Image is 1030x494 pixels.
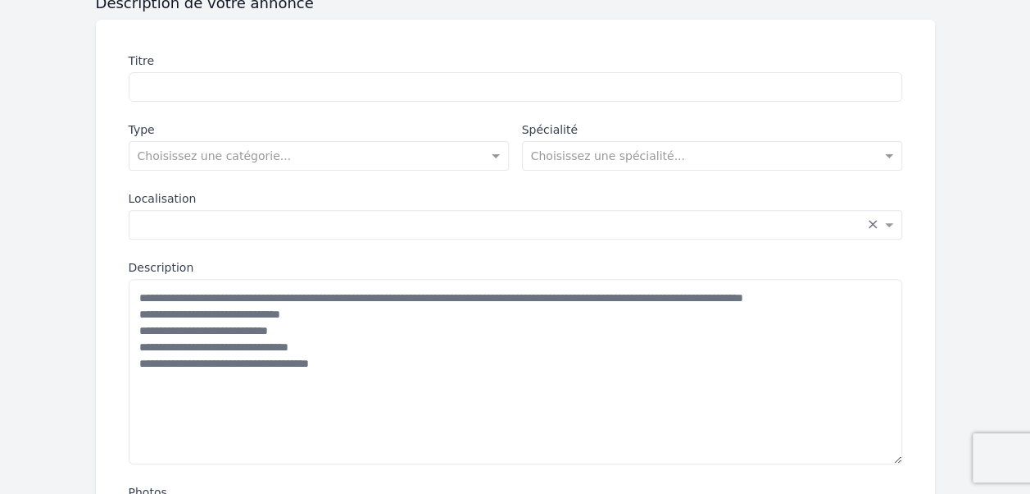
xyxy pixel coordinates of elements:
[129,121,509,138] label: Type
[129,190,902,207] label: Localisation
[867,217,881,233] span: Clear all
[522,121,902,138] label: Spécialité
[129,259,902,276] label: Description
[129,53,902,69] label: Titre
